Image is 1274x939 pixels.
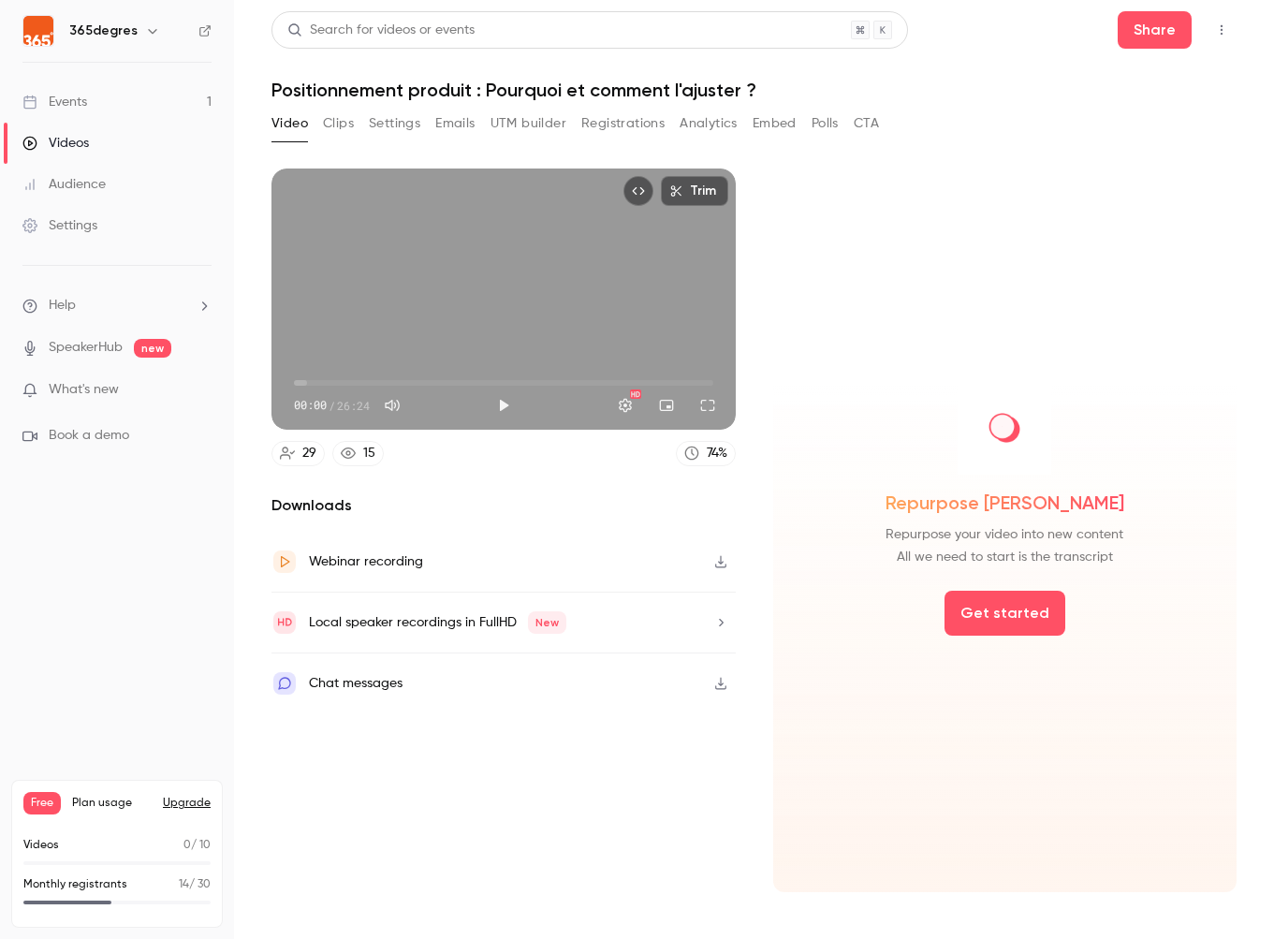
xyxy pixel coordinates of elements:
[134,339,171,358] span: new
[680,109,738,139] button: Analytics
[369,109,420,139] button: Settings
[23,876,127,893] p: Monthly registrants
[1207,15,1237,45] button: Top Bar Actions
[661,176,728,206] button: Trim
[945,591,1065,636] button: Get started
[676,441,736,466] a: 74%
[491,109,566,139] button: UTM builder
[23,16,53,46] img: 365degres
[49,426,129,446] span: Book a demo
[69,22,138,40] h6: 365degres
[854,109,879,139] button: CTA
[528,611,566,634] span: New
[309,550,423,573] div: Webinar recording
[179,876,211,893] p: / 30
[271,441,325,466] a: 29
[49,338,123,358] a: SpeakerHub
[581,109,665,139] button: Registrations
[271,494,736,517] h2: Downloads
[49,380,119,400] span: What's new
[271,109,308,139] button: Video
[753,109,797,139] button: Embed
[294,397,327,414] span: 00:00
[329,397,335,414] span: /
[886,490,1124,516] span: Repurpose [PERSON_NAME]
[183,840,191,851] span: 0
[435,109,475,139] button: Emails
[1118,11,1192,49] button: Share
[607,387,644,424] button: Settings
[22,93,87,111] div: Events
[363,444,375,463] div: 15
[309,611,566,634] div: Local speaker recordings in FullHD
[163,796,211,811] button: Upgrade
[323,109,354,139] button: Clips
[623,176,653,206] button: Embed video
[179,879,189,890] span: 14
[271,79,1237,101] h1: Positionnement produit : Pourquoi et comment l'ajuster ?
[309,672,403,695] div: Chat messages
[886,523,1123,568] span: Repurpose your video into new content All we need to start is the transcript
[294,397,370,414] div: 00:00
[287,21,475,40] div: Search for videos or events
[337,397,370,414] span: 26:24
[485,387,522,424] button: Play
[23,837,59,854] p: Videos
[689,387,726,424] button: Full screen
[648,387,685,424] button: Turn on miniplayer
[630,389,641,399] div: HD
[49,296,76,315] span: Help
[23,792,61,814] span: Free
[373,387,411,424] button: Mute
[302,444,316,463] div: 29
[183,837,211,854] p: / 10
[72,796,152,811] span: Plan usage
[22,216,97,235] div: Settings
[332,441,384,466] a: 15
[22,296,212,315] li: help-dropdown-opener
[707,444,727,463] div: 74 %
[22,134,89,153] div: Videos
[812,109,839,139] button: Polls
[22,175,106,194] div: Audience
